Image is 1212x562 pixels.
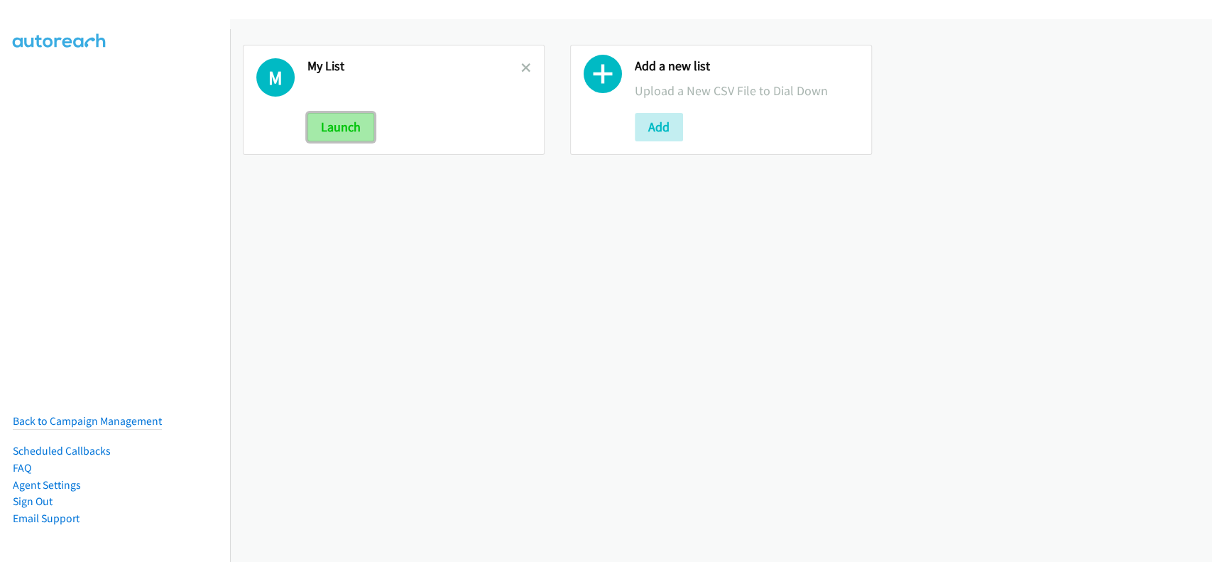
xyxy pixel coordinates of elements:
h2: My List [307,58,521,75]
button: Launch [307,113,374,141]
a: Back to Campaign Management [13,414,162,428]
a: Scheduled Callbacks [13,444,111,458]
button: Add [635,113,683,141]
a: Agent Settings [13,478,81,492]
h1: M [256,58,295,97]
p: Upload a New CSV File to Dial Down [635,81,858,100]
a: Sign Out [13,495,53,508]
a: Email Support [13,512,80,525]
a: FAQ [13,461,31,475]
h2: Add a new list [635,58,858,75]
